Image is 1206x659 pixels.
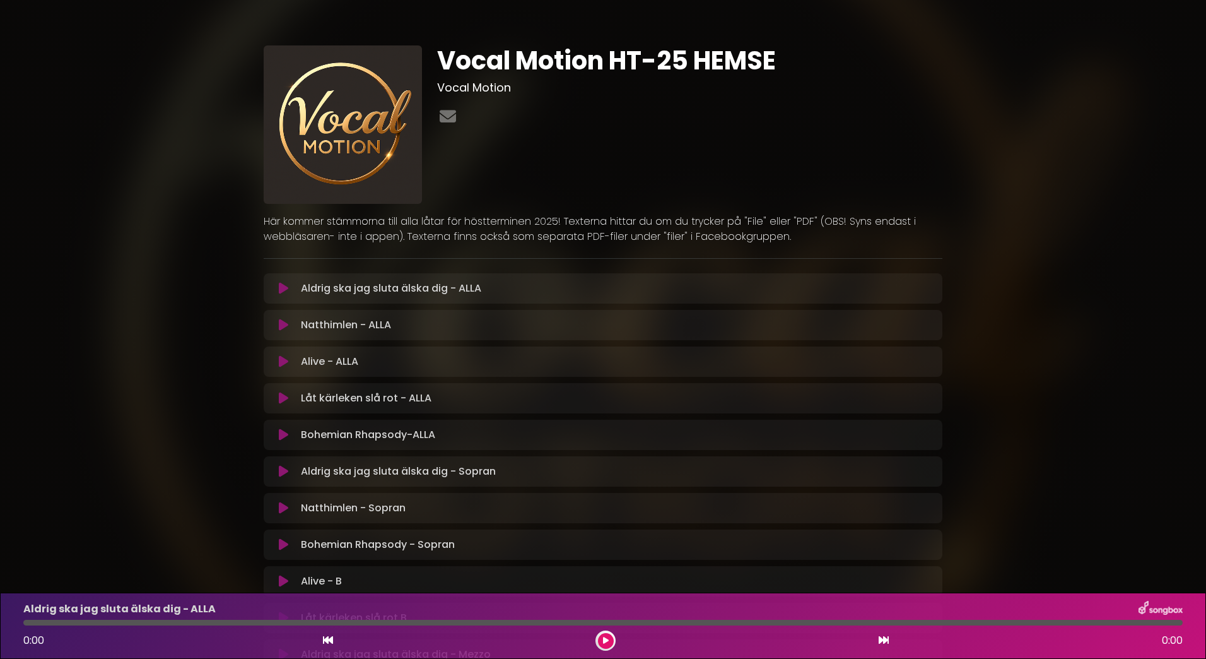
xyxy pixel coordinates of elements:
[301,574,342,589] p: Alive - B
[264,45,422,204] img: pGlB4Q9wSIK9SaBErEAn
[23,633,44,648] span: 0:00
[301,391,431,406] p: Låt kärleken slå rot - ALLA
[1162,633,1183,648] span: 0:00
[301,537,455,552] p: Bohemian Rhapsody - Sopran
[301,464,496,479] p: Aldrig ska jag sluta älska dig - Sopran
[1139,601,1183,617] img: songbox-logo-white.png
[437,81,942,95] h3: Vocal Motion
[301,501,406,516] p: Natthimlen - Sopran
[301,318,391,333] p: Natthimlen - ALLA
[301,354,358,369] p: Alive - ALLA
[264,214,942,244] p: Här kommer stämmorna till alla låtar för höstterminen 2025! Texterna hittar du om du trycker på "...
[23,602,216,617] p: Aldrig ska jag sluta älska dig - ALLA
[437,45,942,76] h1: Vocal Motion HT-25 HEMSE
[301,427,435,442] p: Bohemian Rhapsody-ALLA
[301,281,481,296] p: Aldrig ska jag sluta älska dig - ALLA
